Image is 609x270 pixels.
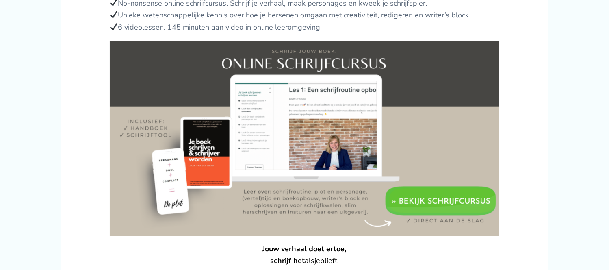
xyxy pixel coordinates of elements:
strong: schrijf het [270,256,305,266]
p: alsjeblieft. [110,244,500,268]
strong: Jouw verhaal doet ertoe, [263,244,347,254]
img: ✔️ [110,11,117,18]
img: ✔️ [110,23,117,30]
